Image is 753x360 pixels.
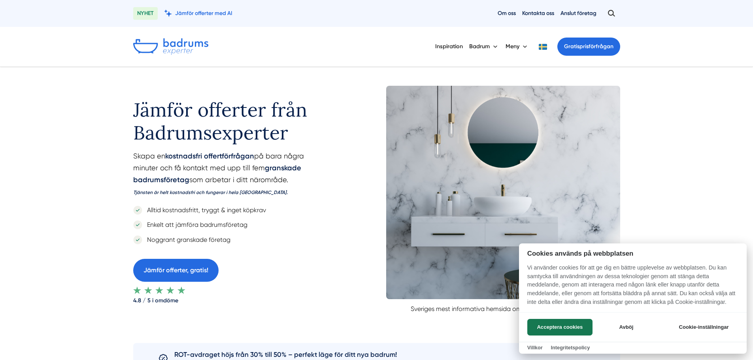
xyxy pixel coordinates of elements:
[595,319,658,335] button: Avböj
[519,264,747,312] p: Vi använder cookies för att ge dig en bättre upplevelse av webbplatsen. Du kan samtycka till anvä...
[669,319,738,335] button: Cookie-inställningar
[527,319,593,335] button: Acceptera cookies
[527,345,543,351] a: Villkor
[551,345,590,351] a: Integritetspolicy
[519,250,747,257] h2: Cookies används på webbplatsen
